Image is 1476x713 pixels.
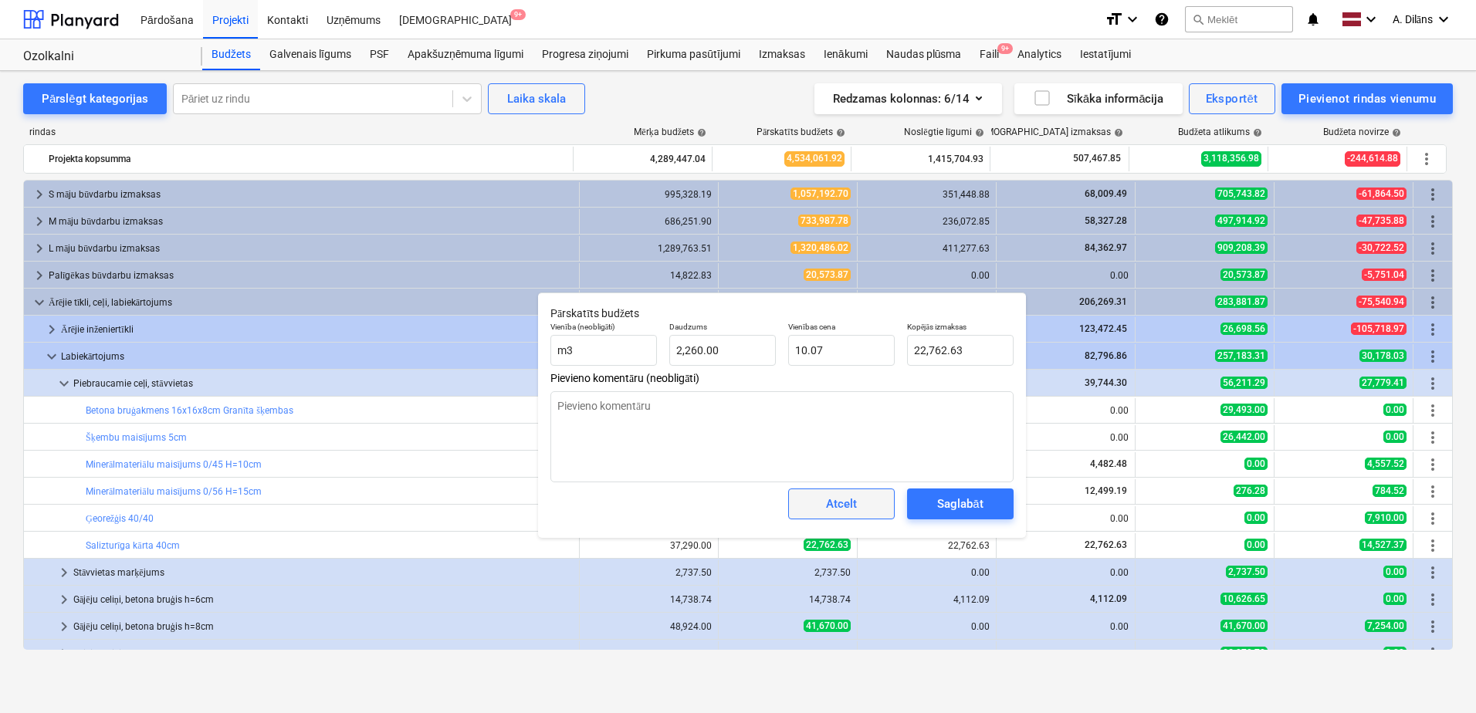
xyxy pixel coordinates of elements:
[61,344,573,369] div: Labiekārtojums
[790,188,851,200] span: 1,057,192.70
[86,432,187,443] a: Šķembu maisījums 5cm
[1383,404,1407,416] span: 0.00
[826,494,857,514] div: Atcelt
[1399,639,1476,713] iframe: Chat Widget
[750,39,814,70] a: Izmaksas
[1220,269,1268,281] span: 20,573.87
[1003,513,1129,524] div: 0.00
[55,590,73,609] span: keyboard_arrow_right
[725,567,851,578] div: 2,737.50
[1383,431,1407,443] span: 0.00
[1281,83,1453,114] button: Pievienot rindas vienumu
[1365,458,1407,470] span: 4,557.52
[86,513,154,524] a: Ģeorežģis 40/40
[586,189,712,200] div: 995,328.19
[1417,150,1436,168] span: Vairāk darbību
[1083,242,1129,253] span: 84,362.97
[1393,13,1433,26] span: A. Dilāns
[864,540,990,551] div: 22,762.63
[550,306,1014,322] p: Pārskatīts budžets
[1071,39,1140,70] a: Iestatījumi
[1424,293,1442,312] span: Vairāk darbību
[1220,404,1268,416] span: 29,493.00
[507,89,566,109] div: Laika skala
[798,215,851,227] span: 733,987.78
[1003,567,1129,578] div: 0.00
[1362,10,1380,29] i: keyboard_arrow_down
[586,270,712,281] div: 14,822.83
[49,209,573,234] div: M māju būvdarbu izmaksas
[1244,539,1268,551] span: 0.00
[1244,512,1268,524] span: 0.00
[1434,10,1453,29] i: keyboard_arrow_down
[864,243,990,254] div: 411,277.63
[864,621,990,632] div: 0.00
[361,39,398,70] a: PSF
[73,641,573,666] div: Gājēju celiņi, dolomīta šķembas
[202,39,260,70] div: Budžets
[488,83,585,114] button: Laika skala
[586,243,712,254] div: 1,289,763.51
[1215,242,1268,254] span: 909,208.39
[49,147,567,171] div: Projekta kopsumma
[1424,239,1442,258] span: Vairāk darbību
[398,39,533,70] a: Apakšuzņēmuma līgumi
[1220,323,1268,335] span: 26,698.56
[49,263,573,288] div: Palīgēkas būvdarbu izmaksas
[550,322,657,335] p: Vienība (neobligāti)
[1356,242,1407,254] span: -30,722.52
[1111,128,1123,137] span: help
[49,236,573,261] div: L māju būvdarbu izmaksas
[1383,647,1407,659] span: 0.00
[907,322,1014,335] p: Kopējās izmaksas
[1362,269,1407,281] span: -5,751.04
[86,486,262,497] a: Minerālmateriālu maisījums 0/56 H=15cm
[510,9,526,20] span: 9+
[30,239,49,258] span: keyboard_arrow_right
[972,128,984,137] span: help
[1359,377,1407,389] span: 27,779.41
[586,567,712,578] div: 2,737.50
[877,39,971,70] div: Naudas plūsma
[725,594,851,605] div: 14,738.74
[1351,323,1407,335] span: -105,718.97
[1359,539,1407,551] span: 14,527.37
[586,648,712,659] div: 22,070.70
[260,39,361,70] a: Galvenais līgums
[1226,566,1268,578] span: 2,737.50
[1215,296,1268,308] span: 283,881.87
[784,151,845,166] span: 4,534,061.92
[1185,6,1293,32] button: Meklēt
[833,128,845,137] span: help
[1220,593,1268,605] span: 10,626.65
[1365,512,1407,524] span: 7,910.00
[790,242,851,254] span: 1,320,486.02
[1083,350,1129,361] span: 82,796.86
[1424,428,1442,447] span: Vairāk darbību
[788,488,895,519] button: Atcelt
[55,617,73,636] span: keyboard_arrow_right
[1220,620,1268,632] span: 41,670.00
[73,371,573,396] div: Piebraucamie ceļi, stāvvietas
[757,127,845,138] div: Pārskatīts budžets
[814,39,877,70] a: Ienākumi
[1424,347,1442,366] span: Vairāk darbību
[1215,215,1268,227] span: 497,914.92
[937,494,983,514] div: Saglabāt
[1359,350,1407,362] span: 30,178.03
[1105,10,1123,29] i: format_size
[1365,620,1407,632] span: 7,254.00
[788,322,895,335] p: Vienības cena
[1389,128,1401,137] span: help
[634,127,706,138] div: Mērķa budžets
[1154,10,1170,29] i: Zināšanu pamats
[1008,39,1071,70] a: Analytics
[1424,185,1442,204] span: Vairāk darbību
[1215,188,1268,200] span: 705,743.82
[864,270,990,281] div: 0.00
[1083,188,1129,199] span: 68,009.49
